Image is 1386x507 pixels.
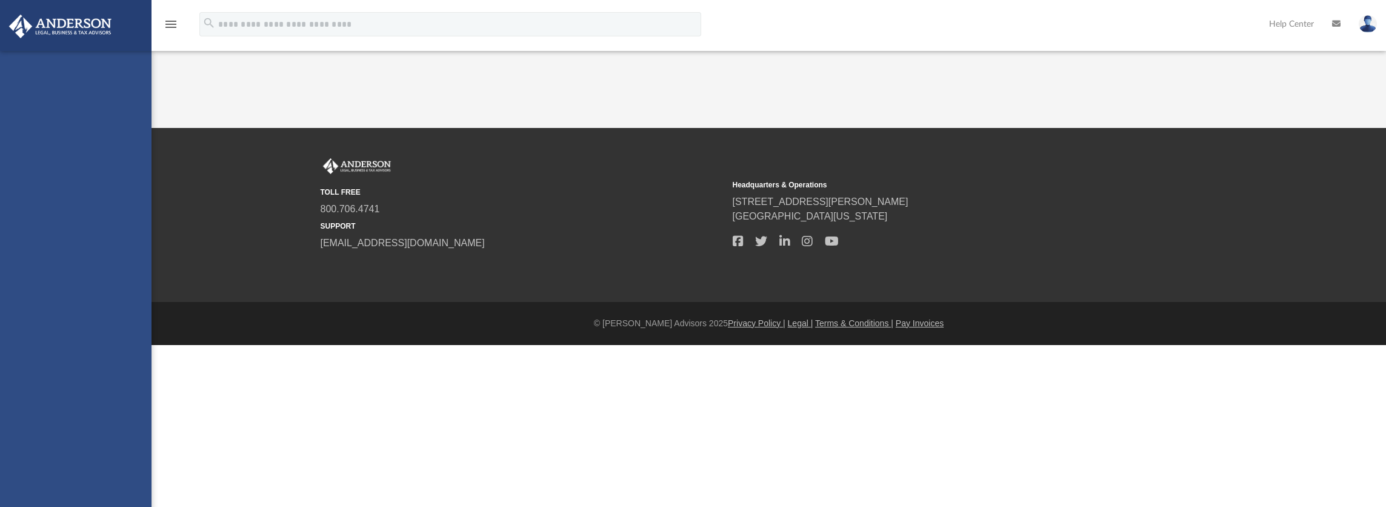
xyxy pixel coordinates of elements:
small: Headquarters & Operations [733,180,1136,190]
div: © [PERSON_NAME] Advisors 2025 [152,317,1386,330]
a: Legal | [788,318,813,328]
img: User Pic [1359,15,1377,33]
small: SUPPORT [321,221,724,232]
i: menu [164,17,178,32]
small: TOLL FREE [321,187,724,198]
a: menu [164,23,178,32]
a: [GEOGRAPHIC_DATA][US_STATE] [733,211,888,221]
a: [EMAIL_ADDRESS][DOMAIN_NAME] [321,238,485,248]
img: Anderson Advisors Platinum Portal [5,15,115,38]
a: [STREET_ADDRESS][PERSON_NAME] [733,196,908,207]
img: Anderson Advisors Platinum Portal [321,158,393,174]
i: search [202,16,216,30]
a: Pay Invoices [896,318,944,328]
a: 800.706.4741 [321,204,380,214]
a: Privacy Policy | [728,318,785,328]
a: Terms & Conditions | [815,318,893,328]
